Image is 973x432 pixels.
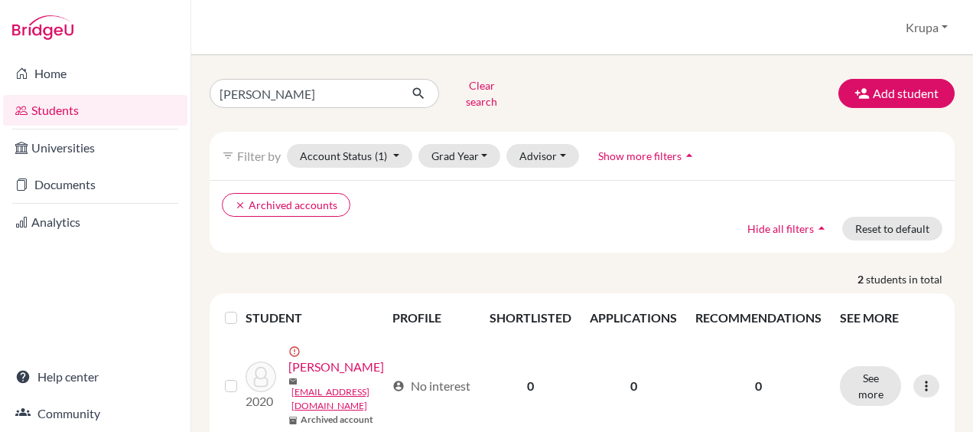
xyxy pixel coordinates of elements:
button: Krupa [899,13,955,42]
a: Universities [3,133,187,163]
a: Help center [3,362,187,392]
th: PROFILE [383,299,480,336]
span: students in total [866,271,955,287]
i: arrow_drop_up [814,221,829,236]
button: Show more filtersarrow_drop_up [585,144,710,168]
i: filter_list [222,149,234,162]
a: Students [3,95,187,126]
p: 0 [695,377,822,395]
th: STUDENT [246,299,383,336]
button: Account Status(1) [287,144,412,168]
button: See more [840,366,901,406]
b: Archived account [301,413,373,427]
th: RECOMMENDATIONS [686,299,831,336]
button: Add student [838,79,955,108]
input: Find student by name... [210,79,399,108]
button: Grad Year [418,144,501,168]
p: 2020 [246,392,276,411]
a: [PERSON_NAME] [288,358,384,376]
th: SHORTLISTED [480,299,581,336]
span: Hide all filters [747,222,814,235]
span: mail [288,377,298,386]
span: Filter by [237,149,281,163]
a: Documents [3,169,187,200]
th: APPLICATIONS [581,299,686,336]
a: Community [3,398,187,429]
button: clearArchived accounts [222,193,350,217]
img: Abu Alfailat, Dina [246,362,276,392]
img: Bridge-U [12,15,73,40]
button: Hide all filtersarrow_drop_up [734,217,842,241]
button: Reset to default [842,217,942,241]
span: account_circle [392,380,405,392]
span: Show more filters [598,149,682,162]
i: clear [235,200,246,211]
span: error_outline [288,345,304,358]
th: SEE MORE [831,299,949,336]
button: Advisor [506,144,579,168]
span: (1) [375,149,387,162]
button: Clear search [439,74,524,113]
div: No interest [392,377,470,395]
strong: 2 [857,271,866,287]
span: inventory_2 [288,416,298,425]
a: Home [3,58,187,89]
a: [EMAIL_ADDRESS][DOMAIN_NAME] [291,385,386,413]
i: arrow_drop_up [682,148,697,163]
a: Analytics [3,207,187,237]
